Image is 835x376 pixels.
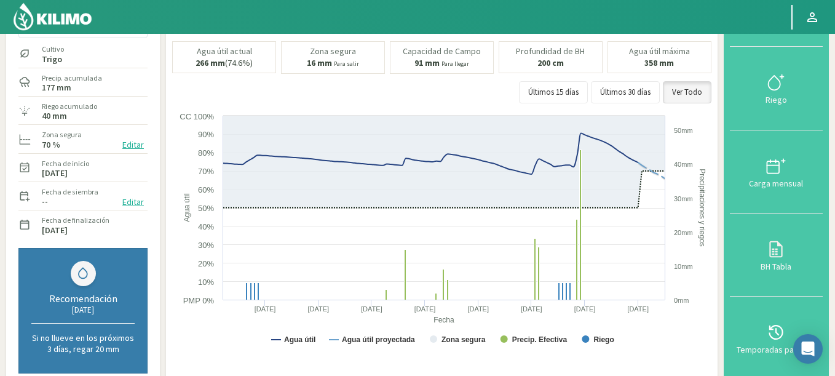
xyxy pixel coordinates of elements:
[198,185,214,194] text: 60%
[183,193,191,222] text: Agua útil
[42,198,48,206] label: --
[42,141,60,149] label: 70 %
[42,84,71,92] label: 177 mm
[198,130,214,139] text: 90%
[698,169,706,247] text: Precipitaciones y riegos
[42,44,64,55] label: Cultivo
[663,81,711,103] button: Ver Todo
[198,148,214,158] text: 80%
[441,60,469,68] small: Para llegar
[574,305,596,313] text: [DATE]
[674,127,693,134] text: 50mm
[183,296,215,305] text: PMP 0%
[198,259,214,268] text: 20%
[674,263,693,270] text: 10mm
[42,158,89,169] label: Fecha de inicio
[361,305,382,313] text: [DATE]
[119,138,148,152] button: Editar
[197,47,252,56] p: Agua útil actual
[516,47,585,56] p: Profundidad de BH
[644,57,674,68] b: 358 mm
[42,55,64,63] label: Trigo
[342,335,415,344] text: Agua útil proyectada
[310,47,356,56] p: Zona segura
[734,95,819,104] div: Riego
[42,129,82,140] label: Zona segura
[42,215,109,226] label: Fecha de finalización
[734,262,819,271] div: BH Tabla
[414,305,436,313] text: [DATE]
[307,57,332,68] b: 16 mm
[42,73,102,84] label: Precip. acumulada
[433,316,454,324] text: Fecha
[537,57,564,68] b: 200 cm
[467,305,489,313] text: [DATE]
[119,195,148,209] button: Editar
[284,335,315,344] text: Agua útil
[414,57,440,68] b: 91 mm
[627,305,649,313] text: [DATE]
[307,305,329,313] text: [DATE]
[734,179,819,188] div: Carga mensual
[198,278,214,287] text: 10%
[734,345,819,354] div: Temporadas pasadas
[730,47,823,130] button: Riego
[441,335,486,344] text: Zona segura
[629,47,690,56] p: Agua útil máxima
[196,57,225,68] b: 266 mm
[674,229,693,236] text: 20mm
[42,112,67,120] label: 40 mm
[31,292,135,305] div: Recomendación
[198,222,214,231] text: 40%
[674,195,693,202] text: 30mm
[198,241,214,250] text: 30%
[793,334,823,364] div: Open Intercom Messenger
[403,47,481,56] p: Capacidad de Campo
[521,305,542,313] text: [DATE]
[196,58,253,68] p: (74.6%)
[198,204,214,213] text: 50%
[674,161,693,168] text: 40mm
[730,130,823,214] button: Carga mensual
[591,81,660,103] button: Últimos 30 días
[31,305,135,315] div: [DATE]
[198,167,214,176] text: 70%
[31,332,135,354] p: Si no llueve en los próximos 3 días, regar 20 mm
[42,186,98,198] label: Fecha de siembra
[512,335,568,344] text: Precip. Efectiva
[674,297,689,304] text: 0mm
[255,305,276,313] text: [DATE]
[42,169,68,177] label: [DATE]
[42,226,68,234] label: [DATE]
[12,2,93,31] img: Kilimo
[42,101,97,112] label: Riego acumulado
[334,60,359,68] small: Para salir
[180,112,214,121] text: CC 100%
[519,81,588,103] button: Últimos 15 días
[593,335,614,344] text: Riego
[730,214,823,297] button: BH Tabla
